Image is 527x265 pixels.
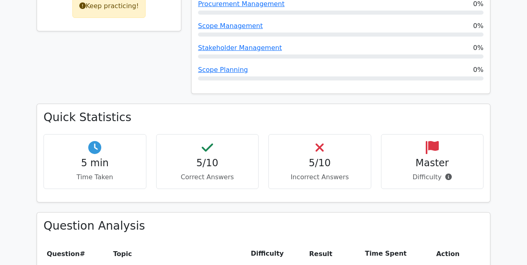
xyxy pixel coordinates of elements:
[473,21,483,31] span: 0%
[50,157,139,169] h4: 5 min
[50,172,139,182] p: Time Taken
[198,66,248,74] a: Scope Planning
[473,65,483,75] span: 0%
[198,22,263,30] a: Scope Management
[44,111,483,124] h3: Quick Statistics
[473,43,483,53] span: 0%
[47,250,80,258] span: Question
[388,172,477,182] p: Difficulty
[275,157,364,169] h4: 5/10
[163,157,252,169] h4: 5/10
[388,157,477,169] h4: Master
[275,172,364,182] p: Incorrect Answers
[163,172,252,182] p: Correct Answers
[198,44,282,52] a: Stakeholder Management
[44,219,483,233] h3: Question Analysis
